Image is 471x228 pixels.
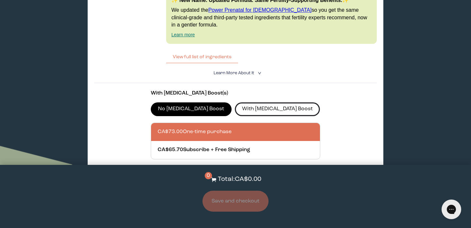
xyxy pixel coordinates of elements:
span: 0 [205,172,212,179]
label: With [MEDICAL_DATA] Boost [235,102,320,116]
label: No [MEDICAL_DATA] Boost [151,102,232,116]
p: We updated the so you get the same clinical-grade and third-party tested ingredients that fertili... [171,7,372,28]
button: Save and checkout [202,191,269,212]
i: < [256,71,262,75]
button: View full list of ingredients [166,50,238,63]
p: Total: CA$0.00 [218,175,261,184]
a: Power Prenatal for [DEMOGRAPHIC_DATA] [208,7,312,13]
span: Learn More About it [214,71,254,75]
a: Learn more [171,32,195,37]
iframe: Gorgias live chat messenger [438,197,464,221]
p: With [MEDICAL_DATA] Boost(s) [151,90,320,97]
summary: Learn More About it < [214,70,257,76]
